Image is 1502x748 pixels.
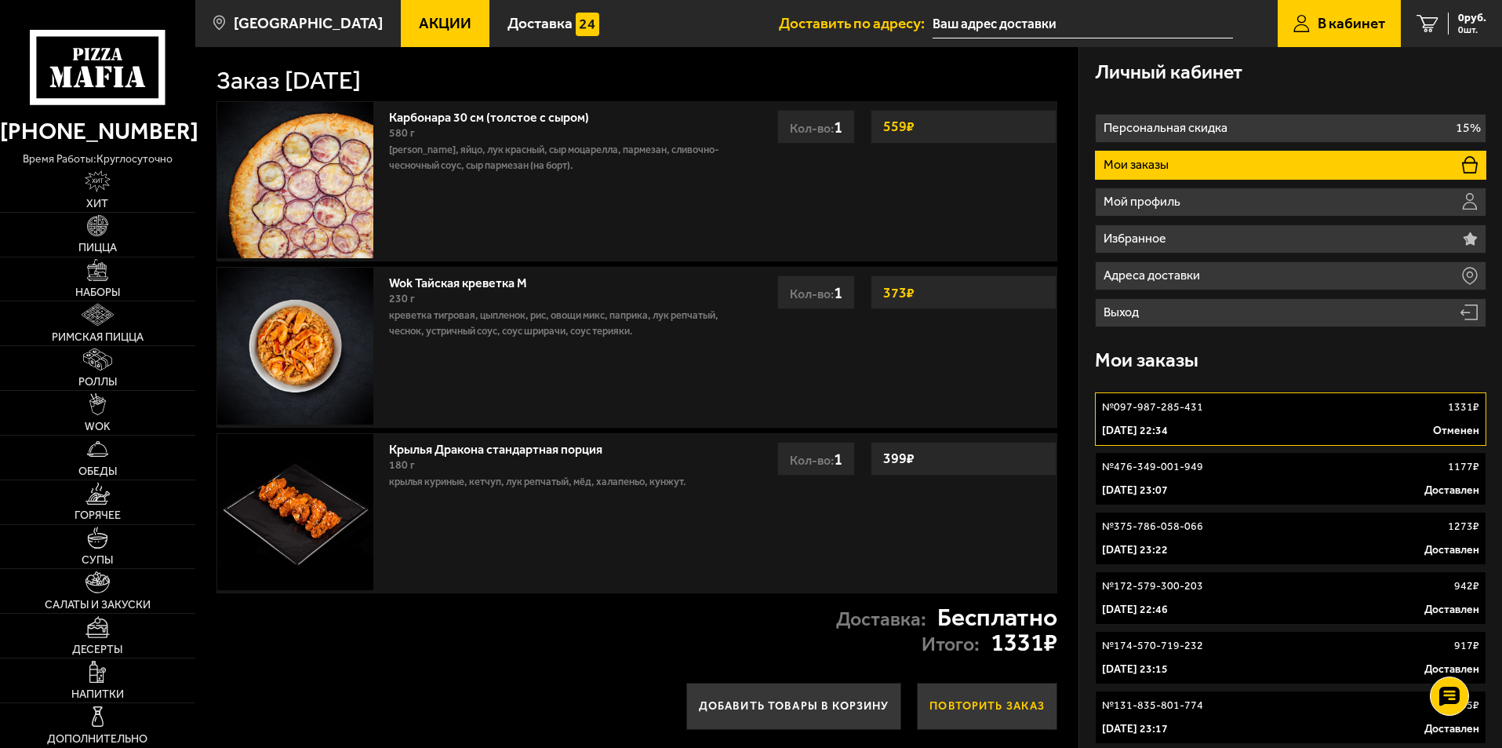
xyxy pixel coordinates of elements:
p: 1177 ₽ [1448,459,1479,475]
p: Доставлен [1424,542,1479,558]
span: В кабинет [1318,16,1385,31]
img: 15daf4d41897b9f0e9f617042186c801.svg [576,13,599,36]
span: 1 [834,449,842,469]
h3: Мои заказы [1095,351,1198,370]
a: №172-579-300-203942₽[DATE] 22:46Доставлен [1095,571,1486,625]
p: 15% [1456,122,1481,134]
p: 942 ₽ [1454,578,1479,594]
p: № 131-835-801-774 [1102,698,1203,713]
span: 180 г [389,458,415,472]
p: Итого: [922,635,980,655]
span: Римская пицца [52,332,144,343]
span: Акции [419,16,471,31]
button: Добавить товары в корзину [686,683,902,730]
div: Кол-во: [777,442,855,476]
p: Персональная скидка [1104,122,1231,134]
button: Повторить заказ [917,683,1057,730]
input: Ваш адрес доставки [933,9,1233,38]
p: Доставлен [1424,662,1479,677]
p: Избранное [1104,232,1170,245]
strong: Бесплатно [937,605,1057,630]
span: 0 руб. [1458,13,1486,24]
span: 1 [834,283,842,302]
p: Доставлен [1424,721,1479,737]
span: Обеды [78,466,117,477]
p: Отменен [1433,423,1479,439]
span: Доставить по адресу: [779,16,933,31]
a: №174-570-719-232917₽[DATE] 23:15Доставлен [1095,631,1486,684]
span: Десерты [72,644,122,655]
p: № 174-570-719-232 [1102,638,1203,654]
span: Пицца [78,243,117,254]
span: Горячее [75,510,121,521]
p: [DATE] 22:34 [1102,423,1168,439]
h3: Личный кабинет [1095,63,1242,82]
p: Доставлен [1424,602,1479,618]
p: № 476-349-001-949 [1102,459,1203,475]
a: №476-349-001-9491177₽[DATE] 23:07Доставлен [1095,452,1486,505]
span: Наборы [75,287,120,298]
p: 1273 ₽ [1448,519,1479,535]
a: Wok Тайская креветка M [389,271,543,290]
span: Салаты и закуски [45,600,151,611]
p: № 375-786-058-066 [1102,519,1203,535]
p: Адреса доставки [1104,269,1204,282]
span: 230 г [389,292,415,305]
p: Доставка: [836,610,926,629]
p: [DATE] 23:22 [1102,542,1168,558]
strong: 1331 ₽ [991,630,1057,655]
p: Мои заказы [1104,159,1173,171]
h1: Заказ [DATE] [216,68,361,93]
p: крылья куриные, кетчуп, лук репчатый, мёд, халапеньо, кунжут. [389,474,732,490]
p: 917 ₽ [1454,638,1479,654]
p: [DATE] 23:07 [1102,483,1168,498]
span: [GEOGRAPHIC_DATA] [234,16,383,31]
div: Кол-во: [777,110,855,144]
a: Карбонара 30 см (толстое с сыром) [389,105,605,125]
a: №375-786-058-0661273₽[DATE] 23:22Доставлен [1095,512,1486,565]
strong: 559 ₽ [879,111,918,141]
span: Роллы [78,377,117,388]
span: Супы [82,555,113,566]
strong: 373 ₽ [879,278,918,308]
a: №097-987-285-4311331₽[DATE] 22:34Отменен [1095,392,1486,446]
p: [DATE] 23:17 [1102,721,1168,737]
p: [DATE] 22:46 [1102,602,1168,618]
p: Доставлен [1424,483,1479,498]
span: WOK [85,421,111,432]
p: № 172-579-300-203 [1102,578,1203,594]
span: 580 г [389,126,415,140]
p: креветка тигровая, цыпленок, рис, овощи микс, паприка, лук репчатый, чеснок, устричный соус, соус... [389,308,732,339]
p: [PERSON_NAME], яйцо, лук красный, сыр Моцарелла, пармезан, сливочно-чесночный соус, сыр пармезан ... [389,142,732,173]
p: Выход [1104,306,1143,319]
a: №131-835-801-7741005₽[DATE] 23:17Доставлен [1095,691,1486,744]
strong: 399 ₽ [879,443,918,473]
span: Доставка [507,16,573,31]
span: Напитки [71,689,124,700]
span: Хит [86,199,108,210]
p: 1331 ₽ [1448,400,1479,415]
a: Крылья Дракона стандартная порция [389,437,618,457]
p: № 097-987-285-431 [1102,400,1203,415]
p: Мой профиль [1104,195,1184,208]
span: Дополнительно [47,734,147,745]
p: [DATE] 23:15 [1102,662,1168,677]
span: 1 [834,117,842,137]
span: 0 шт. [1458,25,1486,35]
div: Кол-во: [777,275,855,309]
